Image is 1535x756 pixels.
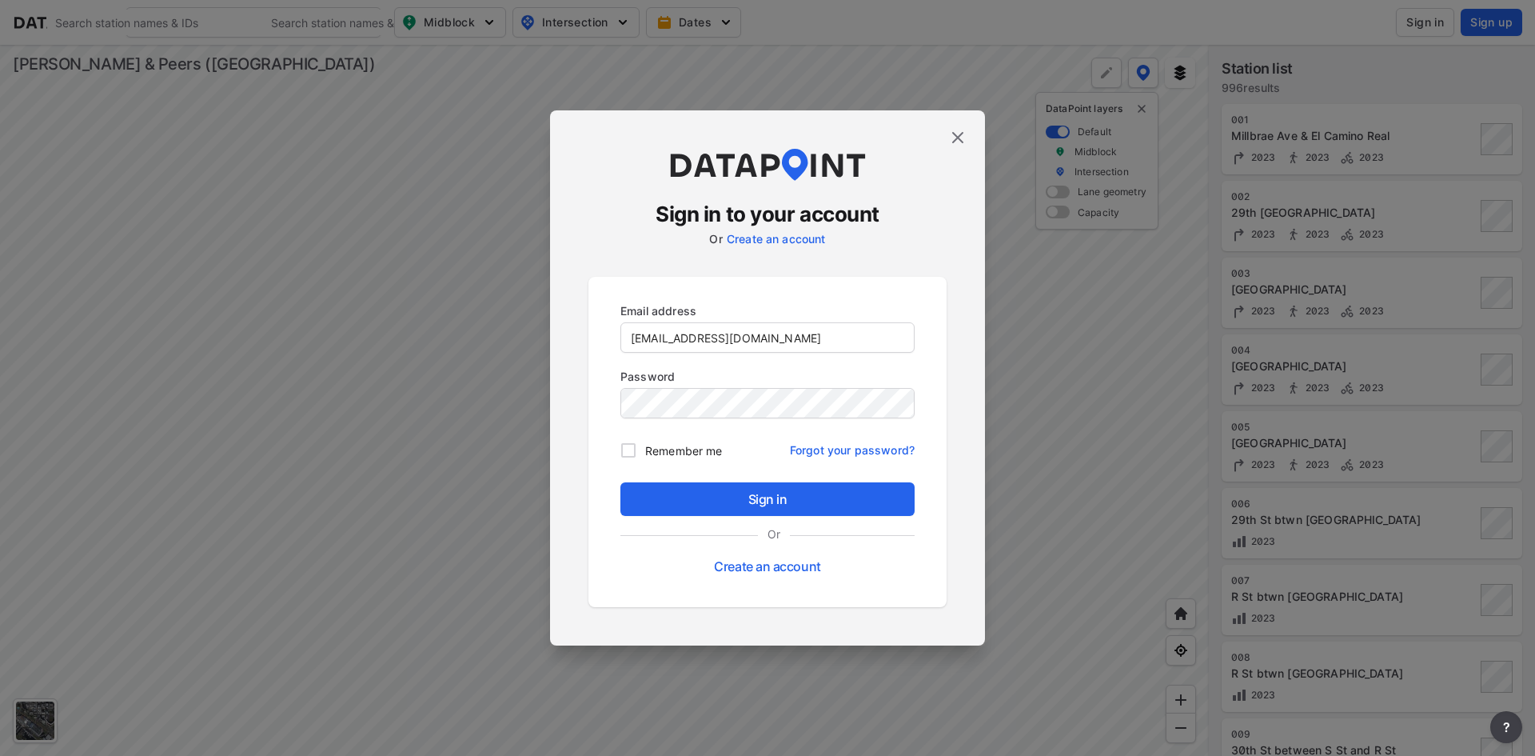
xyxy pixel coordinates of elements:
[633,490,902,509] span: Sign in
[645,442,722,459] span: Remember me
[709,232,722,246] label: Or
[1490,711,1522,743] button: more
[621,323,914,352] input: you@example.com
[790,434,915,458] a: Forgot your password?
[588,200,947,229] h3: Sign in to your account
[758,526,790,542] label: Or
[620,302,915,319] p: Email address
[620,482,915,516] button: Sign in
[714,558,820,574] a: Create an account
[668,149,867,181] img: dataPointLogo.9353c09d.svg
[620,368,915,385] p: Password
[1500,718,1513,737] span: ?
[948,128,967,147] img: close.efbf2170.svg
[727,232,826,246] a: Create an account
